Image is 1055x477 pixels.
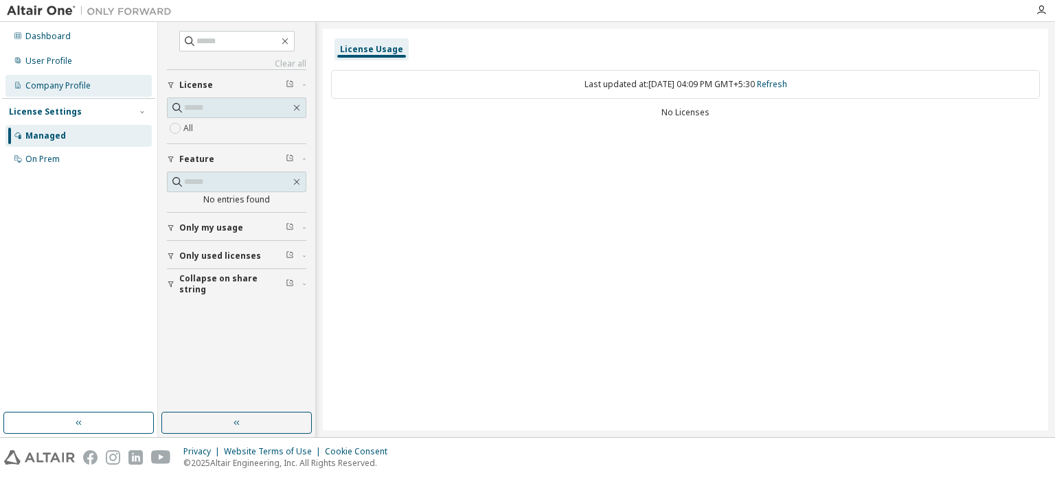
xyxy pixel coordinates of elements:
div: Dashboard [25,31,71,42]
img: altair_logo.svg [4,450,75,465]
a: Clear all [167,58,306,69]
span: Collapse on share string [179,273,286,295]
div: On Prem [25,154,60,165]
img: facebook.svg [83,450,98,465]
div: Privacy [183,446,224,457]
img: youtube.svg [151,450,171,465]
button: Feature [167,144,306,174]
span: License [179,80,213,91]
p: © 2025 Altair Engineering, Inc. All Rights Reserved. [183,457,396,469]
img: linkedin.svg [128,450,143,465]
div: Managed [25,130,66,141]
div: Cookie Consent [325,446,396,457]
div: Website Terms of Use [224,446,325,457]
button: Only my usage [167,213,306,243]
img: instagram.svg [106,450,120,465]
label: All [183,120,196,137]
div: License Settings [9,106,82,117]
span: Clear filter [286,251,294,261]
span: Clear filter [286,154,294,165]
button: License [167,70,306,100]
span: Clear filter [286,80,294,91]
span: Feature [179,154,214,165]
div: No Licenses [331,107,1040,118]
img: Altair One [7,4,179,18]
span: Clear filter [286,279,294,290]
span: Clear filter [286,222,294,233]
button: Only used licenses [167,241,306,271]
span: Only my usage [179,222,243,233]
div: Company Profile [25,80,91,91]
button: Collapse on share string [167,269,306,299]
div: User Profile [25,56,72,67]
span: Only used licenses [179,251,261,261]
a: Refresh [757,78,787,90]
div: Last updated at: [DATE] 04:09 PM GMT+5:30 [331,70,1040,99]
div: License Usage [340,44,403,55]
div: No entries found [167,194,306,205]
